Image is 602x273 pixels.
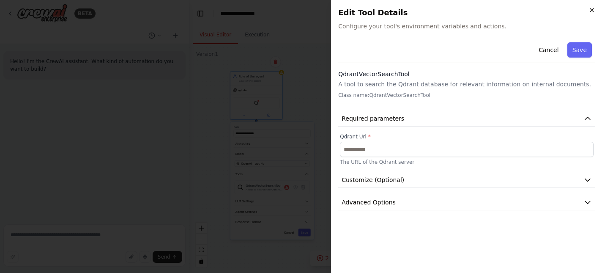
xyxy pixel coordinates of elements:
h2: Edit Tool Details [338,7,595,19]
p: Class name: QdrantVectorSearchTool [338,92,595,99]
button: Advanced Options [338,195,595,210]
h3: QdrantVectorSearchTool [338,70,595,78]
span: Customize (Optional) [342,176,404,184]
span: Configure your tool's environment variables and actions. [338,22,595,30]
span: Required parameters [342,114,404,123]
button: Customize (Optional) [338,172,595,188]
p: The URL of the Qdrant server [340,159,594,165]
span: Advanced Options [342,198,396,207]
button: Save [567,42,592,58]
button: Cancel [534,42,564,58]
p: A tool to search the Qdrant database for relevant information on internal documents. [338,80,595,88]
button: Required parameters [338,111,595,127]
label: Qdrant Url [340,133,594,140]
